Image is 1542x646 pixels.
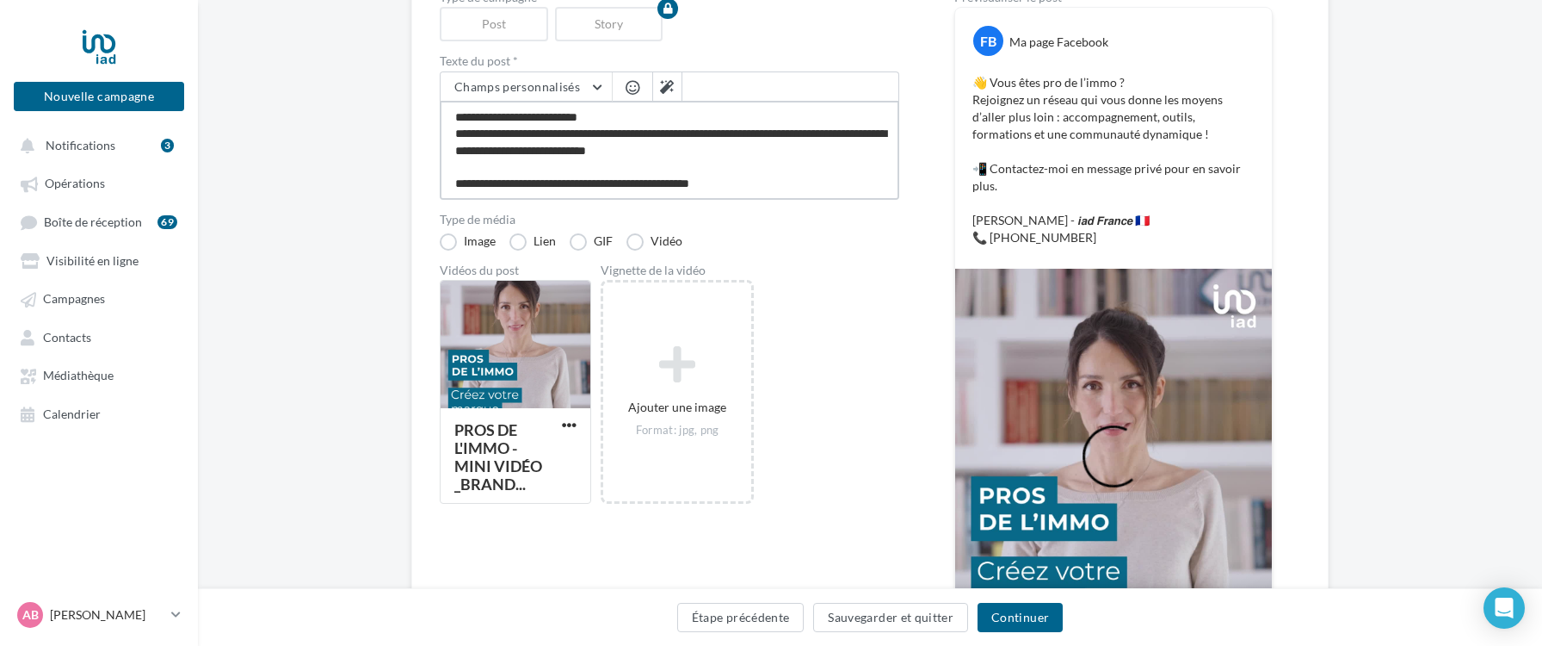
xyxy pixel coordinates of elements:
span: Boîte de réception [44,214,142,229]
span: Médiathèque [43,369,114,383]
label: Vidéo [626,233,682,251]
label: Texte du post * [440,55,899,67]
label: Type de média [440,214,899,226]
button: Notifications 3 [10,129,181,160]
a: Visibilité en ligne [10,245,188,276]
div: Ma page Facebook [1009,34,1108,51]
a: Contacts [10,321,188,352]
span: Opérations [45,177,105,191]
label: Lien [509,233,556,251]
button: Champs personnalisés [441,72,612,102]
div: FB [973,26,1003,56]
div: PROS DE L'IMMO - MINI VIDÉO _BRAND... [454,420,542,494]
div: Vignette de la vidéo [601,264,754,276]
span: Campagnes [43,292,105,307]
a: Campagnes [10,283,188,314]
p: [PERSON_NAME] [50,606,164,624]
span: Champs personnalisés [454,79,580,94]
span: Notifications [46,138,115,152]
div: 69 [157,215,177,229]
a: Calendrier [10,398,188,429]
a: Médiathèque [10,359,188,390]
div: Vidéos du post [440,264,591,276]
button: Étape précédente [677,603,805,632]
div: Open Intercom Messenger [1483,587,1525,629]
p: 👋 Vous êtes pro de l’immo ? Rejoignez un réseau qui vous donne les moyens d’aller plus loin : acc... [972,74,1255,246]
span: Contacts [43,330,91,345]
a: Opérations [10,167,188,198]
button: Sauvegarder et quitter [813,603,968,632]
button: Nouvelle campagne [14,82,184,111]
label: GIF [570,233,613,251]
div: 3 [161,139,174,152]
span: Visibilité en ligne [46,253,139,268]
span: Calendrier [43,407,101,421]
a: AB [PERSON_NAME] [14,599,184,631]
label: Image [440,233,496,251]
span: AB [22,606,39,624]
a: Boîte de réception69 [10,206,188,238]
button: Continuer [978,603,1063,632]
